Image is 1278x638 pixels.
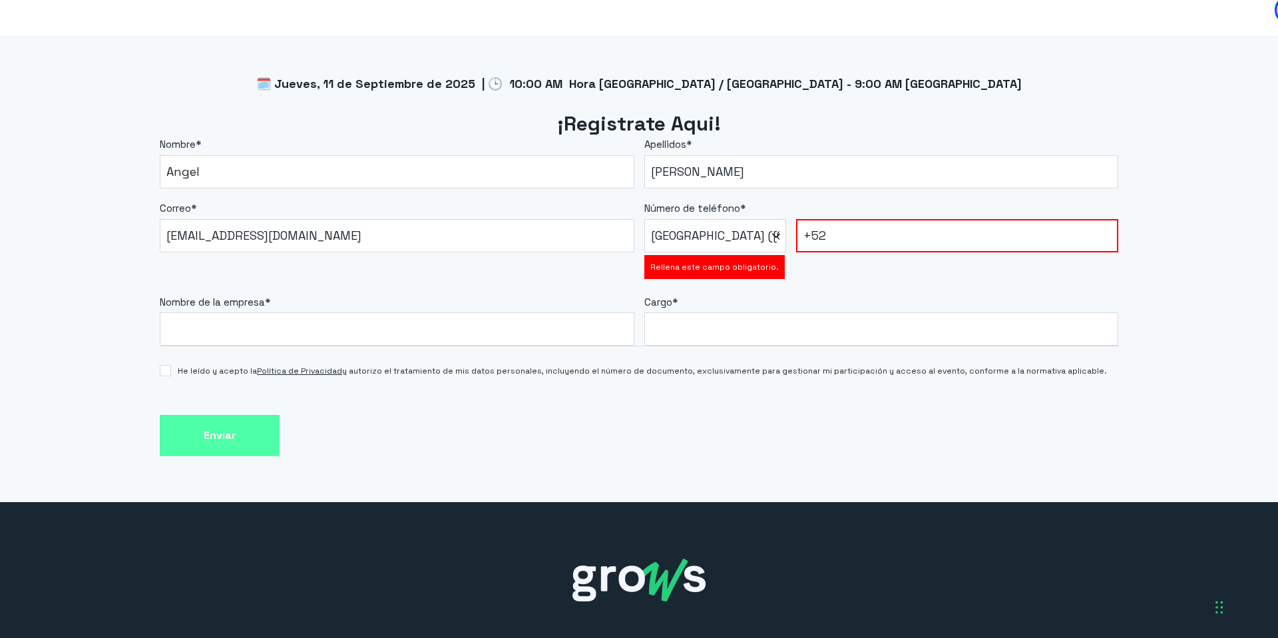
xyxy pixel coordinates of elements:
[178,365,1107,377] span: He leído y acepto la y autorizo el tratamiento de mis datos personales, incluyendo el número de d...
[1038,452,1278,638] div: Widget de chat
[257,366,342,376] a: Política de Privacidad
[160,138,196,151] span: Nombre
[160,415,280,457] input: Enviar
[644,138,686,151] span: Apellidos
[644,202,740,214] span: Número de teléfono
[650,261,779,273] label: Rellena este campo obligatorio.
[160,296,265,308] span: Nombre de la empresa
[256,76,1022,91] span: 🗓️ Jueves, 11 de Septiembre de 2025 | 🕒 10:00 AM Hora [GEOGRAPHIC_DATA] / [GEOGRAPHIC_DATA] - 9:0...
[160,202,191,214] span: Correo
[572,559,706,601] img: grows-white_1
[160,111,1118,138] h2: ¡Registrate Aqui!
[644,296,672,308] span: Cargo
[160,365,171,376] input: He leído y acepto laPolítica de Privacidady autorizo el tratamiento de mis datos personales, incl...
[1038,452,1278,638] iframe: Chat Widget
[1215,587,1223,627] div: Arrastrar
